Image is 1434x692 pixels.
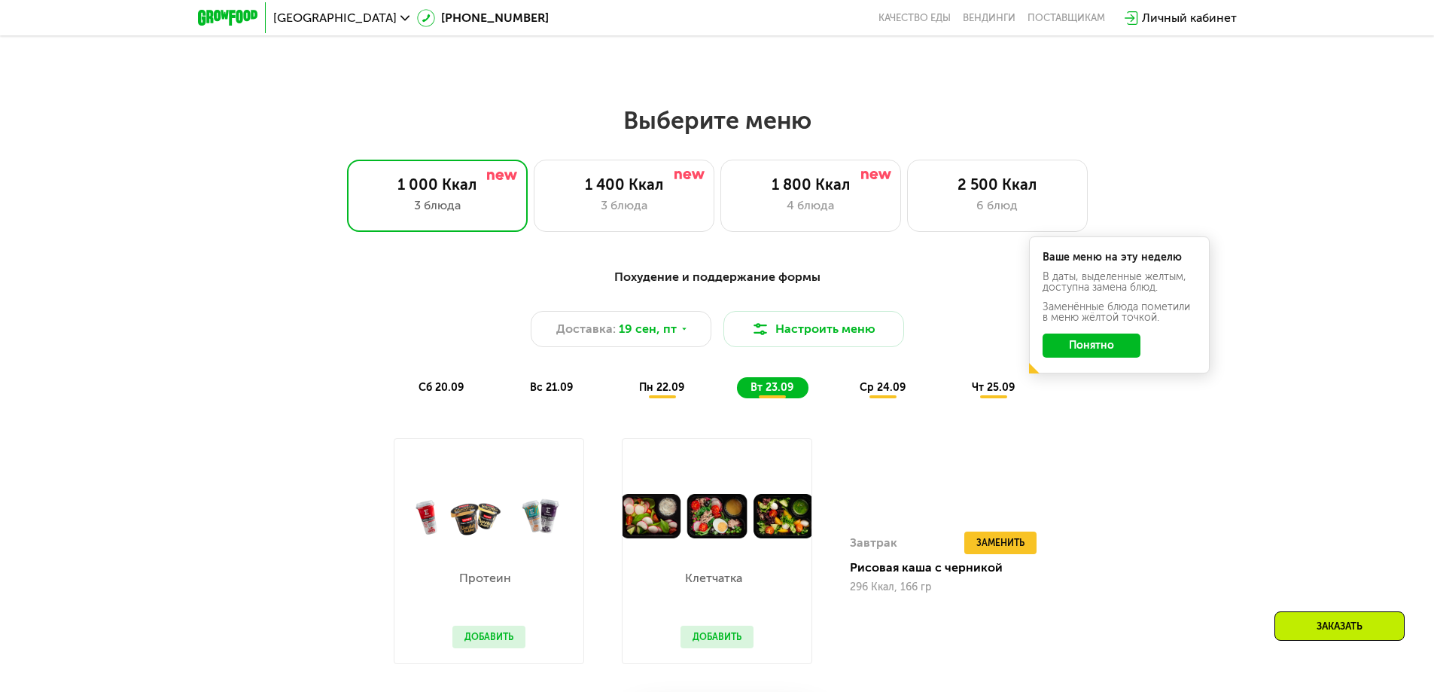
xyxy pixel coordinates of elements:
[860,381,906,394] span: ср 24.09
[680,572,746,584] p: Клетчатка
[964,596,1037,619] button: Заменить
[736,197,885,215] div: 4 блюда
[750,381,793,394] span: вт 23.09
[972,381,1015,394] span: чт 25.09
[736,175,885,194] div: 1 800 Ккал
[878,12,951,24] a: Качество еды
[556,320,616,338] span: Доставка:
[850,646,1040,658] div: 296 Ккал, 166 гр
[363,175,512,194] div: 1 000 Ккал
[1043,302,1196,323] div: Заменённые блюда пометили в меню жёлтой точкой.
[850,625,1052,640] div: Рисовая каша с черникой
[1043,272,1196,293] div: В даты, выделенные желтым, доступна замена блюд.
[963,12,1015,24] a: Вендинги
[452,572,518,584] p: Протеин
[1043,334,1140,358] button: Понятно
[273,12,397,24] span: [GEOGRAPHIC_DATA]
[363,197,512,215] div: 3 блюда
[1142,9,1237,27] div: Личный кабинет
[550,197,699,215] div: 3 блюда
[1043,252,1196,263] div: Ваше меню на эту неделю
[639,381,684,394] span: пн 22.09
[680,626,754,648] button: Добавить
[550,175,699,194] div: 1 400 Ккал
[452,626,525,648] button: Добавить
[48,105,1386,136] h2: Выберите меню
[619,320,677,338] span: 19 сен, пт
[1274,611,1405,641] div: Заказать
[417,9,549,27] a: [PHONE_NUMBER]
[923,175,1072,194] div: 2 500 Ккал
[530,381,573,394] span: вс 21.09
[923,197,1072,215] div: 6 блюд
[976,600,1025,615] span: Заменить
[723,311,904,347] button: Настроить меню
[419,381,464,394] span: сб 20.09
[850,596,897,619] div: Завтрак
[1028,12,1105,24] div: поставщикам
[272,268,1163,287] div: Похудение и поддержание формы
